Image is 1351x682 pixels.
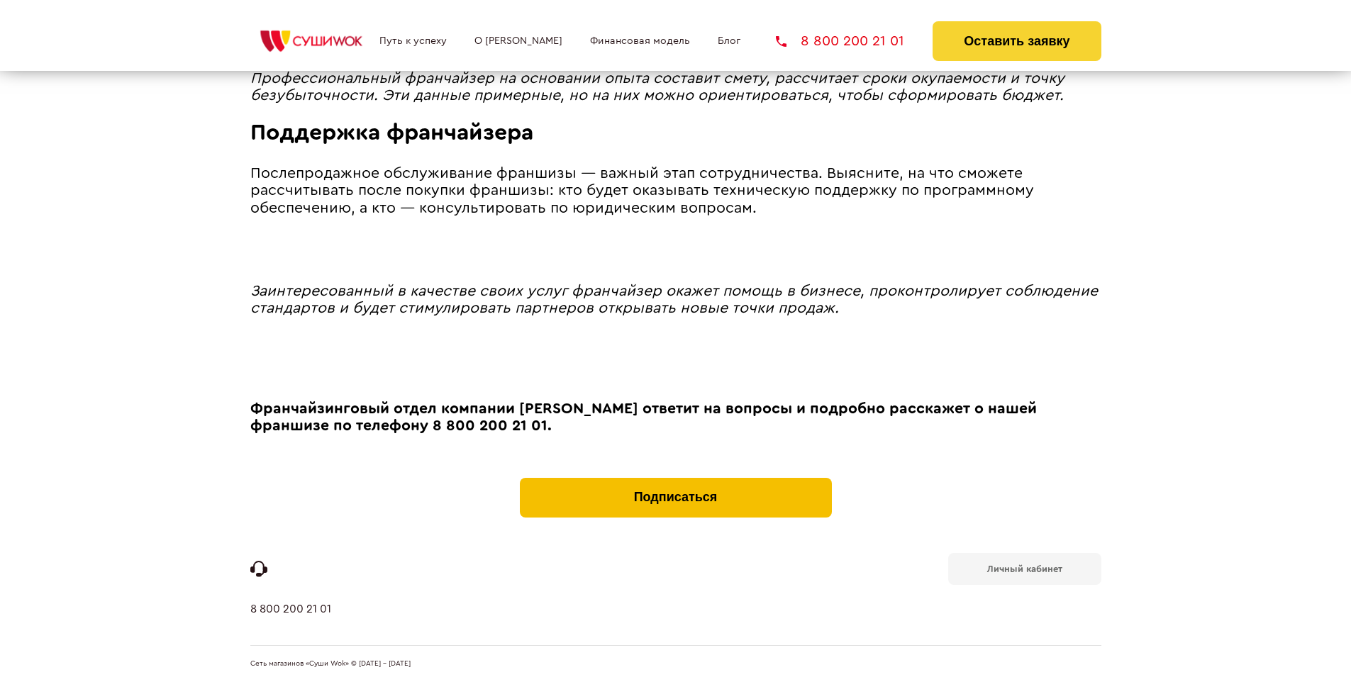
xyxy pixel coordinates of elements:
i: Заинтересованный в качестве своих услуг франчайзер окажет помощь в бизнесе, проконтролирует соблю... [250,284,1098,316]
a: Блог [718,35,740,47]
span: Поддержка франчайзера [250,121,533,144]
button: Оставить заявку [933,21,1101,61]
a: Финансовая модель [590,35,690,47]
a: 8 800 200 21 01 [250,603,331,645]
b: Личный кабинет [987,564,1062,574]
a: Путь к успеху [379,35,447,47]
span: Сеть магазинов «Суши Wok» © [DATE] - [DATE] [250,660,411,669]
a: 8 800 200 21 01 [776,34,904,48]
strong: Франчайзинговый отдел компании [PERSON_NAME] ответит на вопросы и подробно расскажет о нашей фран... [250,401,1037,434]
span: 8 800 200 21 01 [801,34,904,48]
a: О [PERSON_NAME] [474,35,562,47]
span: Послепродажное обслуживание франшизы ― важный этап сотрудничества. Выясните, на что сможете рассч... [250,166,1034,216]
a: Личный кабинет [948,553,1101,585]
button: Подписаться [520,478,832,518]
